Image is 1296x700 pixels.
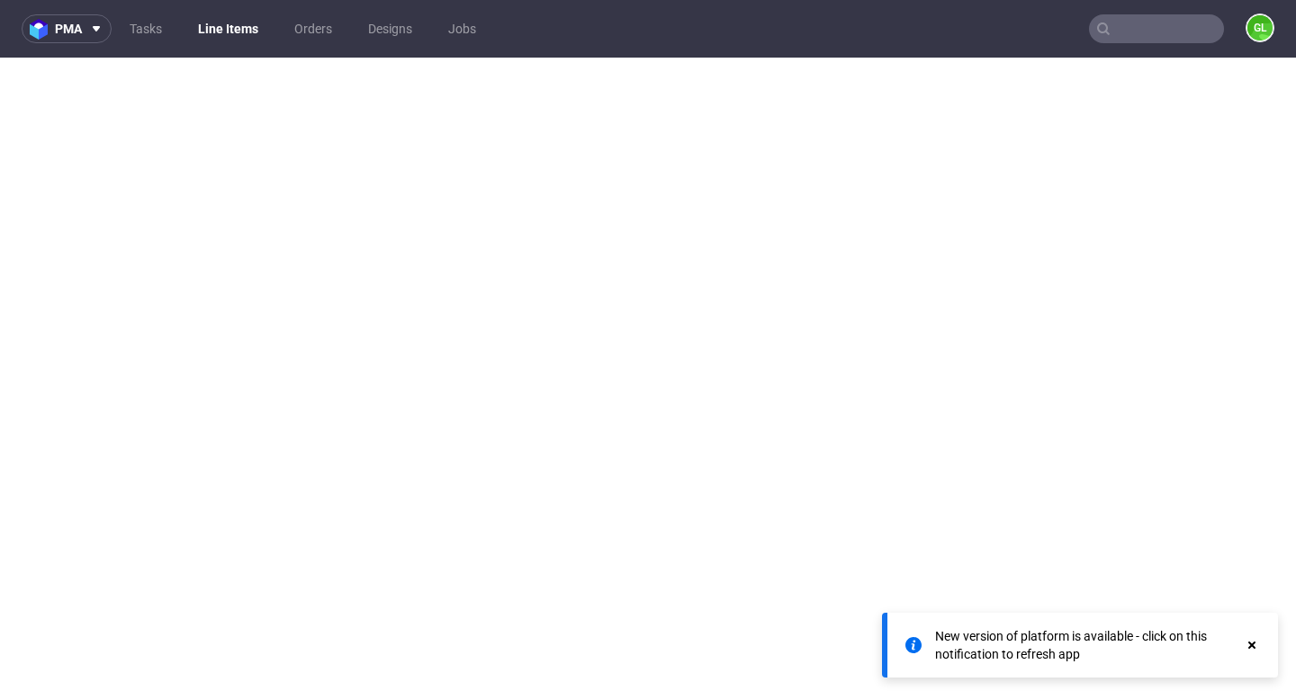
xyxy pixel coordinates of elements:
[283,14,343,43] a: Orders
[22,14,112,43] button: pma
[119,14,173,43] a: Tasks
[935,627,1244,663] div: New version of platform is available - click on this notification to refresh app
[55,22,82,35] span: pma
[30,19,55,40] img: logo
[357,14,423,43] a: Designs
[437,14,487,43] a: Jobs
[187,14,269,43] a: Line Items
[1247,15,1273,40] figcaption: GL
